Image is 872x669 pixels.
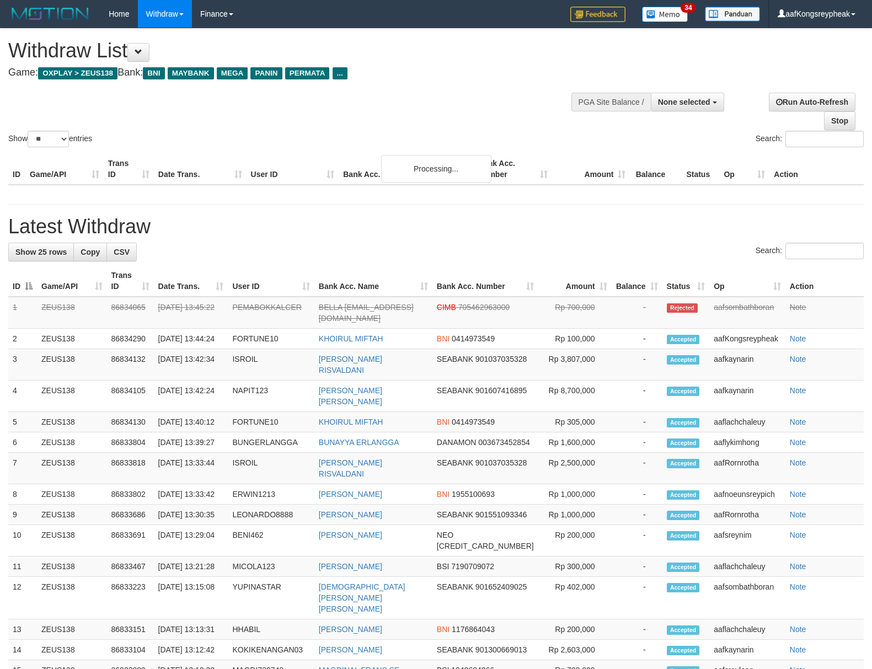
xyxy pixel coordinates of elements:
th: Balance: activate to sort column ascending [612,265,662,297]
td: [DATE] 13:29:04 [154,525,228,556]
td: aafRornrotha [709,453,785,484]
td: - [612,453,662,484]
span: BSI [437,562,450,571]
span: BNI [437,418,450,426]
a: Note [790,458,806,467]
td: 86834132 [107,349,154,381]
td: aafsombathboran [709,297,785,329]
td: ZEUS138 [37,453,107,484]
td: aafkaynarin [709,349,785,381]
img: Feedback.jpg [570,7,625,22]
td: [DATE] 13:12:42 [154,640,228,660]
td: 86833686 [107,505,154,525]
a: Run Auto-Refresh [769,93,855,111]
a: Note [790,562,806,571]
span: Accepted [667,387,700,396]
a: Stop [824,111,855,130]
span: Copy 0414973549 to clipboard [452,334,495,343]
td: NAPIT123 [228,381,314,412]
a: Note [790,418,806,426]
span: BNI [143,67,164,79]
th: Op [719,153,769,185]
td: - [612,329,662,349]
a: [PERSON_NAME] RISVALDANI [319,355,382,374]
th: Amount [552,153,630,185]
td: 9 [8,505,37,525]
td: PEMABOKKALCER [228,297,314,329]
td: ZEUS138 [37,640,107,660]
span: NEO [437,531,453,539]
a: [PERSON_NAME] [319,490,382,499]
td: Rp 1,000,000 [538,484,612,505]
td: 86833802 [107,484,154,505]
td: 4 [8,381,37,412]
a: Show 25 rows [8,243,74,261]
td: HHABIL [228,619,314,640]
td: aafnoeunsreypich [709,484,785,505]
span: SEABANK [437,510,473,519]
a: Note [790,510,806,519]
td: ZEUS138 [37,329,107,349]
th: User ID [247,153,339,185]
span: CIMB [437,303,456,312]
td: BENI462 [228,525,314,556]
th: ID [8,153,25,185]
th: Game/API [25,153,104,185]
td: [DATE] 13:45:22 [154,297,228,329]
td: 2 [8,329,37,349]
h4: Game: Bank: [8,67,570,78]
td: ZEUS138 [37,525,107,556]
th: Trans ID [104,153,154,185]
td: ZEUS138 [37,619,107,640]
span: CSV [114,248,130,256]
th: Amount: activate to sort column ascending [538,265,612,297]
a: CSV [106,243,137,261]
td: 5 [8,412,37,432]
td: Rp 700,000 [538,297,612,329]
span: Accepted [667,511,700,520]
td: - [612,556,662,577]
img: Button%20Memo.svg [642,7,688,22]
span: Accepted [667,563,700,572]
td: - [612,412,662,432]
td: 86833104 [107,640,154,660]
td: Rp 1,000,000 [538,505,612,525]
td: - [612,484,662,505]
span: Accepted [667,583,700,592]
td: 13 [8,619,37,640]
span: Copy 901607416895 to clipboard [475,386,527,395]
span: Copy 1955100693 to clipboard [452,490,495,499]
span: SEABANK [437,355,473,363]
a: Note [790,625,806,634]
td: - [612,297,662,329]
th: Date Trans. [154,153,247,185]
td: - [612,577,662,619]
span: None selected [658,98,710,106]
span: Accepted [667,531,700,540]
span: Copy 5859459258023117 to clipboard [437,542,534,550]
td: 86833151 [107,619,154,640]
td: YUPINASTAR [228,577,314,619]
span: Copy 901551093346 to clipboard [475,510,527,519]
a: Copy [73,243,107,261]
td: [DATE] 13:33:44 [154,453,228,484]
span: Copy [81,248,100,256]
td: 6 [8,432,37,453]
td: ZEUS138 [37,556,107,577]
a: [PERSON_NAME] [319,645,382,654]
td: - [612,525,662,556]
span: SEABANK [437,386,473,395]
span: BNI [437,334,450,343]
td: KOKIKENANGAN03 [228,640,314,660]
div: Processing... [381,155,491,183]
td: 7 [8,453,37,484]
td: aaflykimhong [709,432,785,453]
td: LEONARDO8888 [228,505,314,525]
a: [DEMOGRAPHIC_DATA][PERSON_NAME] [PERSON_NAME] [319,582,405,613]
td: ZEUS138 [37,349,107,381]
td: Rp 2,603,000 [538,640,612,660]
span: MEGA [217,67,248,79]
td: 86834065 [107,297,154,329]
span: Accepted [667,625,700,635]
td: Rp 3,807,000 [538,349,612,381]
